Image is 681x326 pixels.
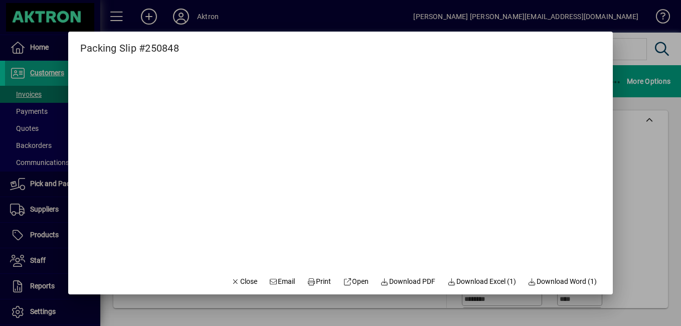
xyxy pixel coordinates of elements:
[303,272,335,290] button: Print
[381,276,436,287] span: Download PDF
[528,276,597,287] span: Download Word (1)
[524,272,601,290] button: Download Word (1)
[343,276,369,287] span: Open
[68,32,191,56] h2: Packing Slip #250848
[231,276,257,287] span: Close
[377,272,440,290] a: Download PDF
[265,272,299,290] button: Email
[339,272,373,290] a: Open
[447,276,516,287] span: Download Excel (1)
[307,276,331,287] span: Print
[443,272,520,290] button: Download Excel (1)
[227,272,261,290] button: Close
[269,276,295,287] span: Email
